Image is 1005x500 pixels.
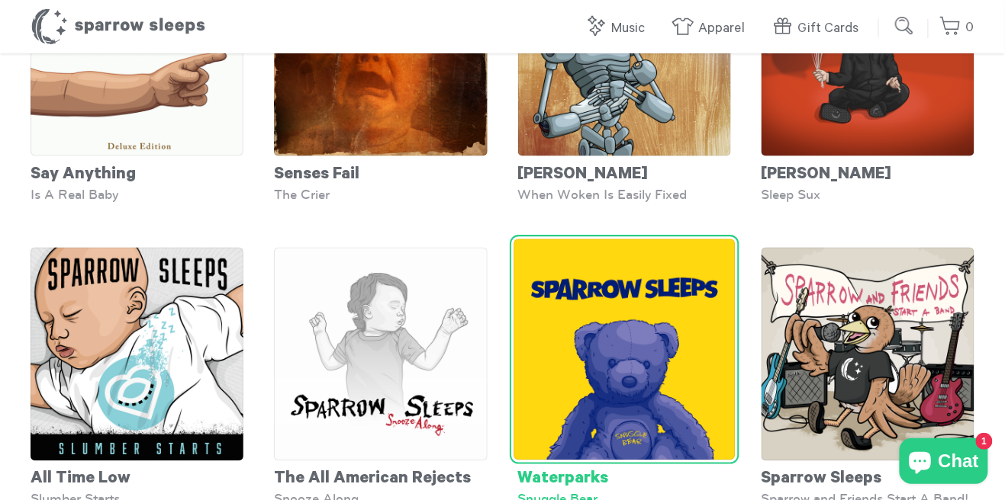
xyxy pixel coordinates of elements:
h1: Sparrow Sleeps [31,8,206,46]
a: Music [585,12,652,45]
div: Senses Fail [274,156,487,187]
div: [PERSON_NAME] [762,156,974,187]
a: Apparel [672,12,752,45]
input: Submit [890,11,920,41]
a: 0 [939,11,974,44]
div: Sparrow Sleeps [762,461,974,492]
div: Sleep Sux [762,187,974,202]
div: When Woken Is Easily Fixed [518,187,731,202]
div: All Time Low [31,461,243,492]
img: Sparrow_Sleeps-The_All_American_Rejects-Snooze_Along-Cover-1600x1600_grande.png [274,248,487,460]
div: The All American Rejects [274,461,487,492]
div: Waterparks [518,461,731,492]
div: Is A Real Baby [31,187,243,202]
inbox-online-store-chat: Shopify online store chat [895,438,993,488]
div: The Crier [274,187,487,202]
img: SparrowSleeps-Waterparks-SnuggleBear-Cover_grande.png [514,239,735,460]
img: Sparrow-Sleeps_Slumber-Starts_Cover_1600x1600_dd707658-d37c-4792-a734-a1e25e195e7b_grande.png [31,248,243,460]
a: Gift Cards [771,12,867,45]
div: [PERSON_NAME] [518,156,731,187]
img: SparrowAndFriends-StartABand-Cover_grande.png [762,248,974,460]
div: Say Anything [31,156,243,187]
